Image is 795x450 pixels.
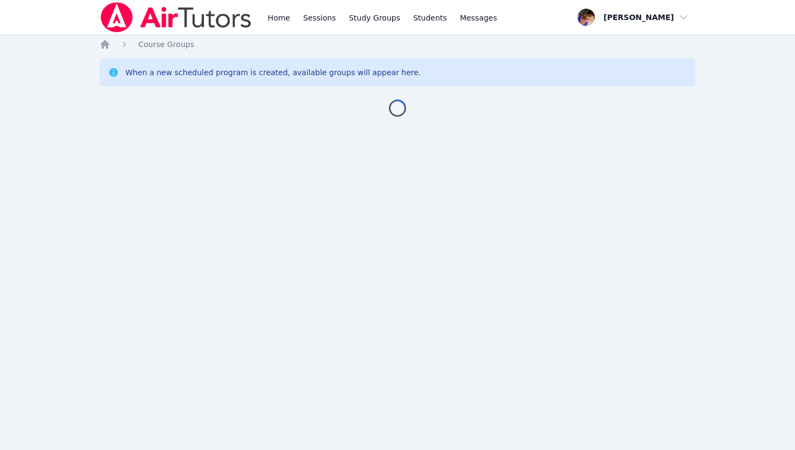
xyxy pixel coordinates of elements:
[138,39,194,50] a: Course Groups
[125,67,421,78] div: When a new scheduled program is created, available groups will appear here.
[100,39,696,50] nav: Breadcrumb
[138,40,194,49] span: Course Groups
[460,12,497,23] span: Messages
[100,2,253,32] img: Air Tutors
